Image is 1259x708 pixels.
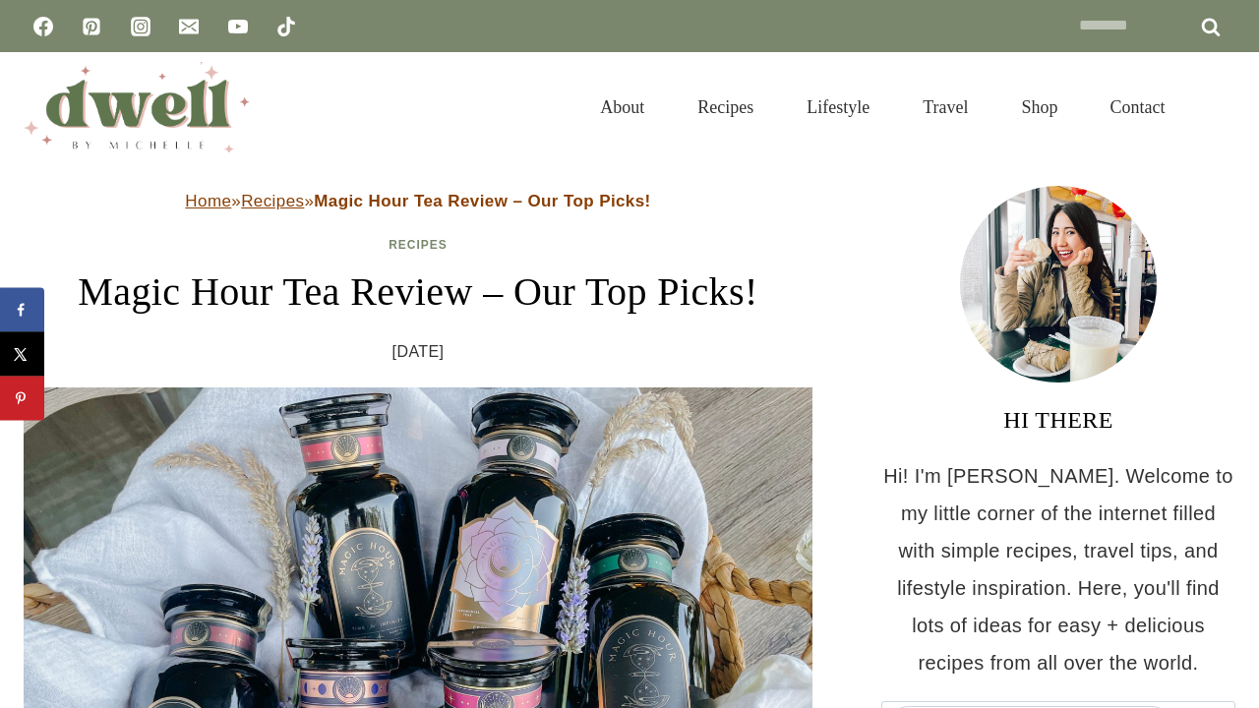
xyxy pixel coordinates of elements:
[267,7,306,46] a: TikTok
[573,73,1192,142] nav: Primary Navigation
[185,192,231,210] a: Home
[780,73,896,142] a: Lifestyle
[392,337,445,367] time: [DATE]
[185,192,650,210] span: » »
[241,192,304,210] a: Recipes
[389,238,448,252] a: Recipes
[881,457,1235,681] p: Hi! I'm [PERSON_NAME]. Welcome to my little corner of the internet filled with simple recipes, tr...
[24,7,63,46] a: Facebook
[881,402,1235,438] h3: HI THERE
[994,73,1084,142] a: Shop
[314,192,650,210] strong: Magic Hour Tea Review – Our Top Picks!
[573,73,671,142] a: About
[218,7,258,46] a: YouTube
[1084,73,1192,142] a: Contact
[1202,90,1235,124] button: View Search Form
[169,7,209,46] a: Email
[671,73,780,142] a: Recipes
[896,73,994,142] a: Travel
[24,263,812,322] h1: Magic Hour Tea Review – Our Top Picks!
[24,62,250,152] img: DWELL by michelle
[72,7,111,46] a: Pinterest
[121,7,160,46] a: Instagram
